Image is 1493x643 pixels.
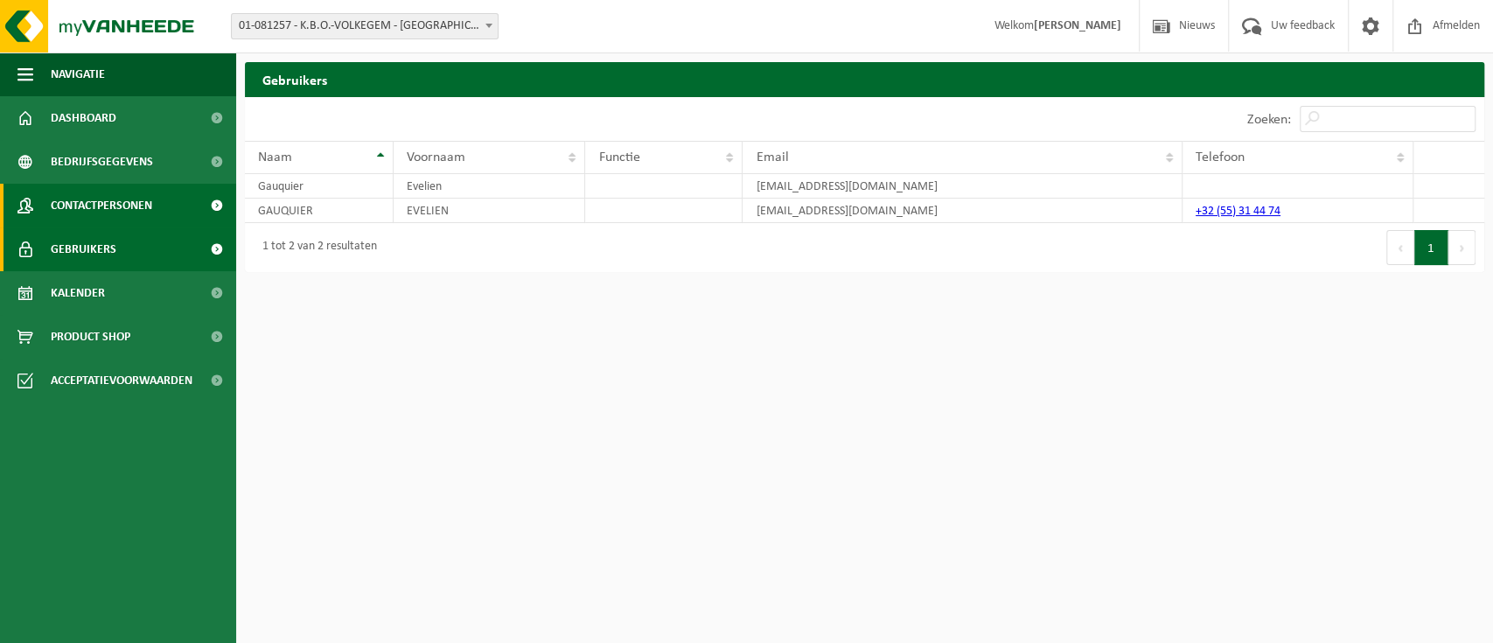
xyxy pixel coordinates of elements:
[1414,230,1448,265] button: 1
[598,150,639,164] span: Functie
[254,232,377,263] div: 1 tot 2 van 2 resultaten
[51,140,153,184] span: Bedrijfsgegevens
[51,96,116,140] span: Dashboard
[258,150,292,164] span: Naam
[407,150,465,164] span: Voornaam
[1196,205,1280,218] a: +32 (55) 31 44 74
[1448,230,1476,265] button: Next
[51,227,116,271] span: Gebruikers
[51,52,105,96] span: Navigatie
[394,174,586,199] td: Evelien
[394,199,586,223] td: EVELIEN
[51,359,192,402] span: Acceptatievoorwaarden
[51,315,130,359] span: Product Shop
[51,271,105,315] span: Kalender
[743,199,1182,223] td: [EMAIL_ADDRESS][DOMAIN_NAME]
[245,62,1484,96] h2: Gebruikers
[1034,19,1121,32] strong: [PERSON_NAME]
[245,199,394,223] td: GAUQUIER
[1196,150,1245,164] span: Telefoon
[756,150,788,164] span: Email
[232,14,498,38] span: 01-081257 - K.B.O.-VOLKEGEM - OUDENAARDE
[245,174,394,199] td: Gauquier
[743,174,1182,199] td: [EMAIL_ADDRESS][DOMAIN_NAME]
[231,13,499,39] span: 01-081257 - K.B.O.-VOLKEGEM - OUDENAARDE
[1386,230,1414,265] button: Previous
[51,184,152,227] span: Contactpersonen
[1247,113,1291,127] label: Zoeken:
